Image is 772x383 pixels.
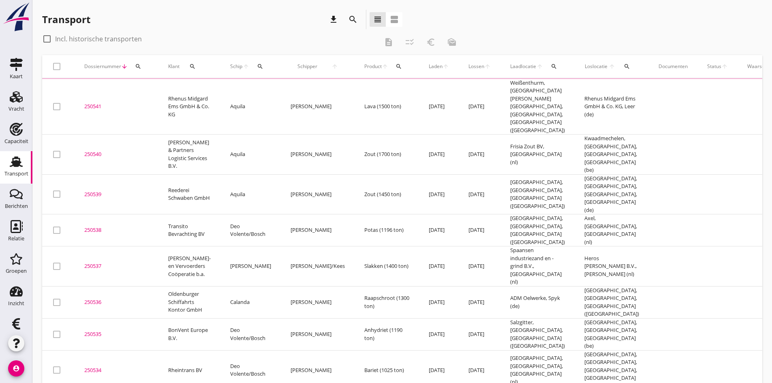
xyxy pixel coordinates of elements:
td: [GEOGRAPHIC_DATA], [GEOGRAPHIC_DATA], [GEOGRAPHIC_DATA] ([GEOGRAPHIC_DATA]) [500,174,575,214]
div: 250539 [84,190,149,199]
img: logo-small.a267ee39.svg [2,2,31,32]
td: [DATE] [419,286,459,318]
div: Transport [42,13,90,26]
td: Axel, [GEOGRAPHIC_DATA], [GEOGRAPHIC_DATA] (nl) [575,214,649,246]
div: 250537 [84,262,149,270]
td: [DATE] [459,214,500,246]
div: 250540 [84,150,149,158]
div: Relatie [8,236,24,241]
i: arrow_upward [443,63,449,70]
td: Spaansen industriezand en -grind B.V., [GEOGRAPHIC_DATA] (nl) [500,246,575,287]
td: Reederei Schwaben GmbH [158,174,220,214]
td: [PERSON_NAME] [281,318,355,350]
div: 250538 [84,226,149,234]
i: arrow_upward [243,63,250,70]
span: Laadlocatie [510,63,537,70]
i: view_headline [373,15,383,24]
td: ADM Oelwerke, Spyk (de) [500,286,575,318]
td: [PERSON_NAME] & Partners Logistic Services B.V. [158,135,220,175]
span: Status [707,63,721,70]
td: Frisia Zout BV, [GEOGRAPHIC_DATA] (nl) [500,135,575,175]
td: BonVent Europe B.V. [158,318,220,350]
div: Klant [168,57,211,76]
div: Inzicht [8,301,24,306]
td: [PERSON_NAME] [281,174,355,214]
span: Dossiernummer [84,63,121,70]
i: search [189,63,196,70]
span: Lossen [468,63,484,70]
td: Deo Volente/Bosch [220,318,281,350]
div: Vracht [9,106,24,111]
span: Loslocatie [584,63,608,70]
td: [DATE] [419,174,459,214]
span: Schipper [291,63,325,70]
td: Salzgitter, [GEOGRAPHIC_DATA], [GEOGRAPHIC_DATA] ([GEOGRAPHIC_DATA]) [500,318,575,350]
i: download [329,15,338,24]
td: Zout (1700 ton) [355,135,419,175]
div: 250536 [84,298,149,306]
td: [GEOGRAPHIC_DATA], [GEOGRAPHIC_DATA], [GEOGRAPHIC_DATA], [GEOGRAPHIC_DATA] (de) [575,174,649,214]
i: arrow_upward [325,63,345,70]
div: Berichten [5,203,28,209]
td: [DATE] [459,174,500,214]
div: 250541 [84,103,149,111]
td: Rhenus Midgard Ems GmbH & Co. KG, Leer (de) [575,79,649,135]
td: [GEOGRAPHIC_DATA], [GEOGRAPHIC_DATA], [GEOGRAPHIC_DATA] ([GEOGRAPHIC_DATA]) [575,286,649,318]
td: [DATE] [459,318,500,350]
td: Raapschroot (1300 ton) [355,286,419,318]
td: [PERSON_NAME] [281,286,355,318]
td: [PERSON_NAME] [281,135,355,175]
i: view_agenda [389,15,399,24]
td: Zout (1450 ton) [355,174,419,214]
i: arrow_upward [608,63,616,70]
td: Potas (1196 ton) [355,214,419,246]
td: [GEOGRAPHIC_DATA], [GEOGRAPHIC_DATA], [GEOGRAPHIC_DATA] (be) [575,318,649,350]
td: [DATE] [419,79,459,135]
td: [DATE] [419,318,459,350]
td: [PERSON_NAME] [281,214,355,246]
td: [PERSON_NAME] [281,79,355,135]
td: [PERSON_NAME]/Kees [281,246,355,287]
td: Transito Bevrachting BV [158,214,220,246]
td: Weißenthurm, [GEOGRAPHIC_DATA][PERSON_NAME][GEOGRAPHIC_DATA], [GEOGRAPHIC_DATA], [GEOGRAPHIC_DATA... [500,79,575,135]
td: [PERSON_NAME]- en Vervoerders Coöperatie b.a. [158,246,220,287]
td: Oldenburger Schiffahrts Kontor GmbH [158,286,220,318]
i: search [348,15,358,24]
i: arrow_downward [121,63,128,70]
div: Transport [4,171,28,176]
i: arrow_upward [484,63,491,70]
td: Rhenus Midgard Ems GmbH & Co. KG [158,79,220,135]
td: Kwaadmechelen, [GEOGRAPHIC_DATA], [GEOGRAPHIC_DATA], [GEOGRAPHIC_DATA] (be) [575,135,649,175]
i: account_circle [8,360,24,377]
td: Slakken (1400 ton) [355,246,419,287]
span: Product [364,63,382,70]
label: Incl. historische transporten [55,35,142,43]
td: [DATE] [459,286,500,318]
td: Calanda [220,286,281,318]
td: [DATE] [419,214,459,246]
div: Documenten [659,63,688,70]
div: 250534 [84,366,149,374]
span: Schip [230,63,243,70]
td: [DATE] [419,246,459,287]
i: search [551,63,557,70]
td: Aquila [220,79,281,135]
i: search [624,63,630,70]
td: Lava (1500 ton) [355,79,419,135]
i: arrow_upward [537,63,543,70]
i: arrow_upward [721,63,728,70]
i: search [135,63,141,70]
td: Deo Volente/Bosch [220,214,281,246]
div: 250535 [84,330,149,338]
i: arrow_upward [382,63,388,70]
div: Kaart [10,74,23,79]
td: [DATE] [459,79,500,135]
div: Groepen [6,268,27,274]
div: Capaciteit [4,139,28,144]
td: Heros [PERSON_NAME] B.V., [PERSON_NAME] (nl) [575,246,649,287]
td: [PERSON_NAME] [220,246,281,287]
i: search [396,63,402,70]
td: [DATE] [419,135,459,175]
td: Aquila [220,174,281,214]
td: [GEOGRAPHIC_DATA], [GEOGRAPHIC_DATA], [GEOGRAPHIC_DATA] ([GEOGRAPHIC_DATA]) [500,214,575,246]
